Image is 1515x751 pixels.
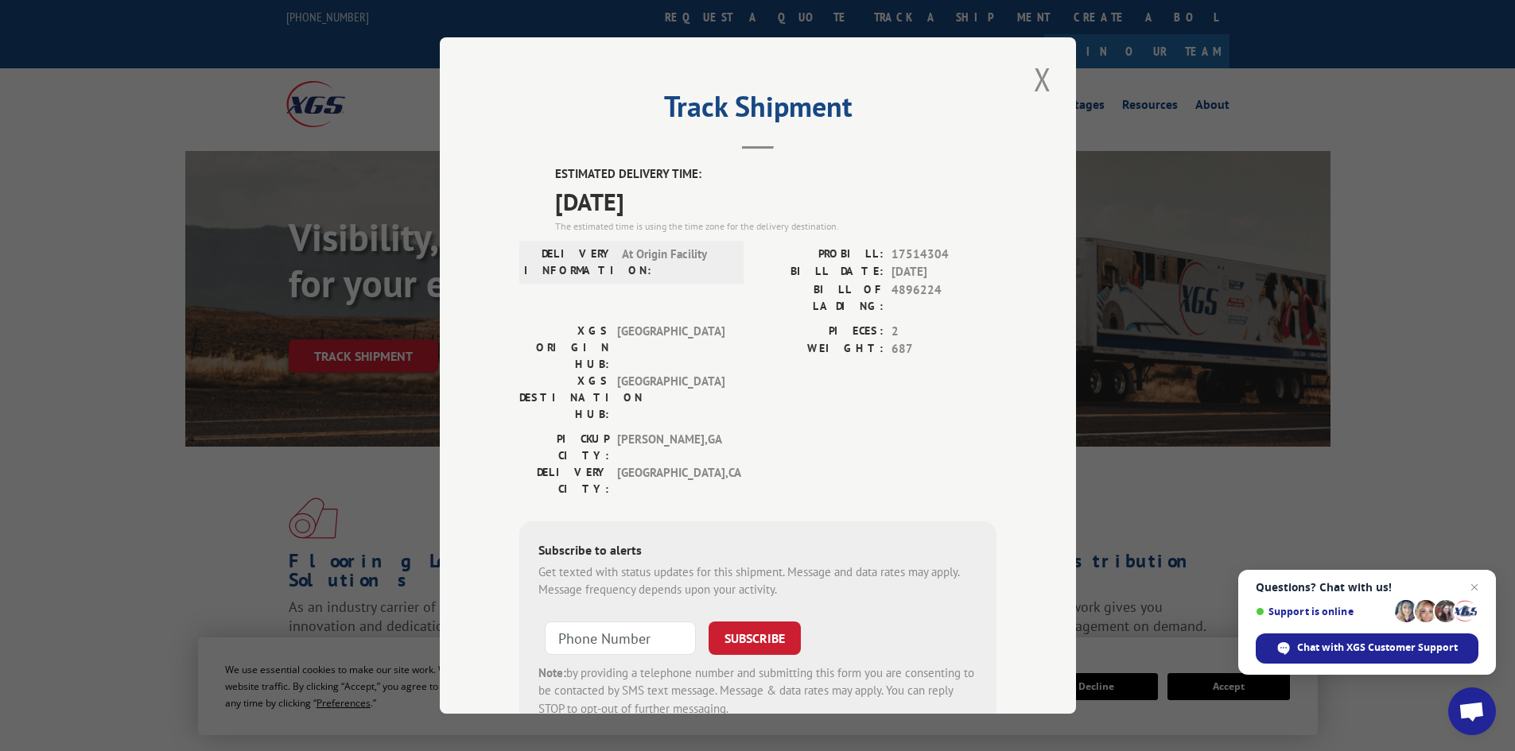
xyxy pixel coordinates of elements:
[538,563,977,599] div: Get texted with status updates for this shipment. Message and data rates may apply. Message frequ...
[538,664,977,718] div: by providing a telephone number and submitting this form you are consenting to be contacted by SM...
[892,263,996,281] span: [DATE]
[1029,57,1056,101] button: Close modal
[555,184,996,219] span: [DATE]
[519,373,609,423] label: XGS DESTINATION HUB:
[519,95,996,126] h2: Track Shipment
[519,323,609,373] label: XGS ORIGIN HUB:
[758,281,884,315] label: BILL OF LADING:
[545,621,696,655] input: Phone Number
[1256,606,1389,617] span: Support is online
[538,665,566,680] strong: Note:
[758,323,884,341] label: PIECES:
[617,464,724,497] span: [GEOGRAPHIC_DATA] , CA
[892,323,996,341] span: 2
[617,373,724,423] span: [GEOGRAPHIC_DATA]
[519,464,609,497] label: DELIVERY CITY:
[617,431,724,464] span: [PERSON_NAME] , GA
[758,340,884,358] label: WEIGHT:
[555,219,996,234] div: The estimated time is using the time zone for the delivery destination.
[622,246,729,279] span: At Origin Facility
[538,540,977,563] div: Subscribe to alerts
[519,431,609,464] label: PICKUP CITY:
[1297,641,1458,655] span: Chat with XGS Customer Support
[892,340,996,358] span: 687
[1256,581,1478,594] span: Questions? Chat with us!
[617,323,724,373] span: [GEOGRAPHIC_DATA]
[758,246,884,264] label: PROBILL:
[709,621,801,655] button: SUBSCRIBE
[892,246,996,264] span: 17514304
[892,281,996,315] span: 4896224
[1256,633,1478,664] span: Chat with XGS Customer Support
[555,165,996,184] label: ESTIMATED DELIVERY TIME:
[1448,687,1496,735] a: Open chat
[524,246,614,279] label: DELIVERY INFORMATION:
[758,263,884,281] label: BILL DATE:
